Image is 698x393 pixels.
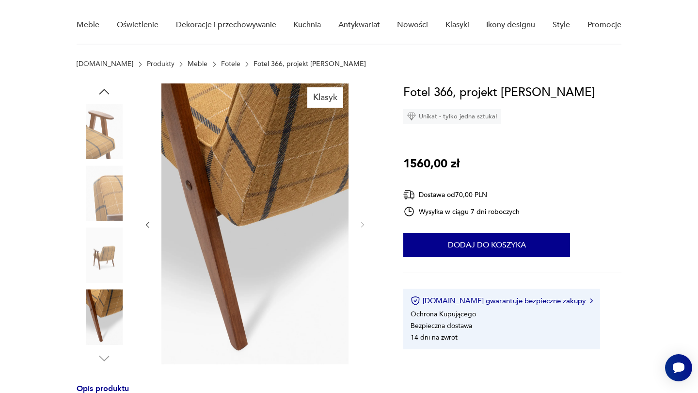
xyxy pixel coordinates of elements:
a: Antykwariat [338,6,380,44]
a: [DOMAIN_NAME] [77,60,133,68]
a: Kuchnia [293,6,321,44]
a: Dekoracje i przechowywanie [176,6,276,44]
a: Ikony designu [486,6,535,44]
img: Ikona diamentu [407,112,416,121]
div: Dostawa od 70,00 PLN [403,189,520,201]
li: Ochrona Kupującego [411,310,476,319]
img: Zdjęcie produktu Fotel 366, projekt Józef Chierowski [77,165,132,221]
img: Zdjęcie produktu Fotel 366, projekt Józef Chierowski [77,289,132,344]
img: Zdjęcie produktu Fotel 366, projekt Józef Chierowski [77,104,132,159]
div: Wysyłka w ciągu 7 dni roboczych [403,206,520,217]
a: Klasyki [445,6,469,44]
p: 1560,00 zł [403,155,460,173]
div: Klasyk [307,87,343,108]
iframe: Smartsupp widget button [665,354,692,381]
img: Zdjęcie produktu Fotel 366, projekt Józef Chierowski [161,83,349,364]
button: [DOMAIN_NAME] gwarantuje bezpieczne zakupy [411,296,592,306]
img: Ikona strzałki w prawo [590,298,593,303]
p: Fotel 366, projekt [PERSON_NAME] [254,60,366,68]
a: Fotele [221,60,240,68]
a: Style [553,6,570,44]
h1: Fotel 366, projekt [PERSON_NAME] [403,83,595,102]
a: Meble [77,6,99,44]
a: Meble [188,60,207,68]
a: Produkty [147,60,174,68]
button: Dodaj do koszyka [403,233,570,257]
img: Zdjęcie produktu Fotel 366, projekt Józef Chierowski [77,228,132,283]
a: Nowości [397,6,428,44]
li: Bezpieczna dostawa [411,321,472,330]
a: Promocje [587,6,621,44]
a: Oświetlenie [117,6,159,44]
img: Ikona dostawy [403,189,415,201]
img: Ikona certyfikatu [411,296,420,306]
li: 14 dni na zwrot [411,333,458,342]
div: Unikat - tylko jedna sztuka! [403,109,501,124]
